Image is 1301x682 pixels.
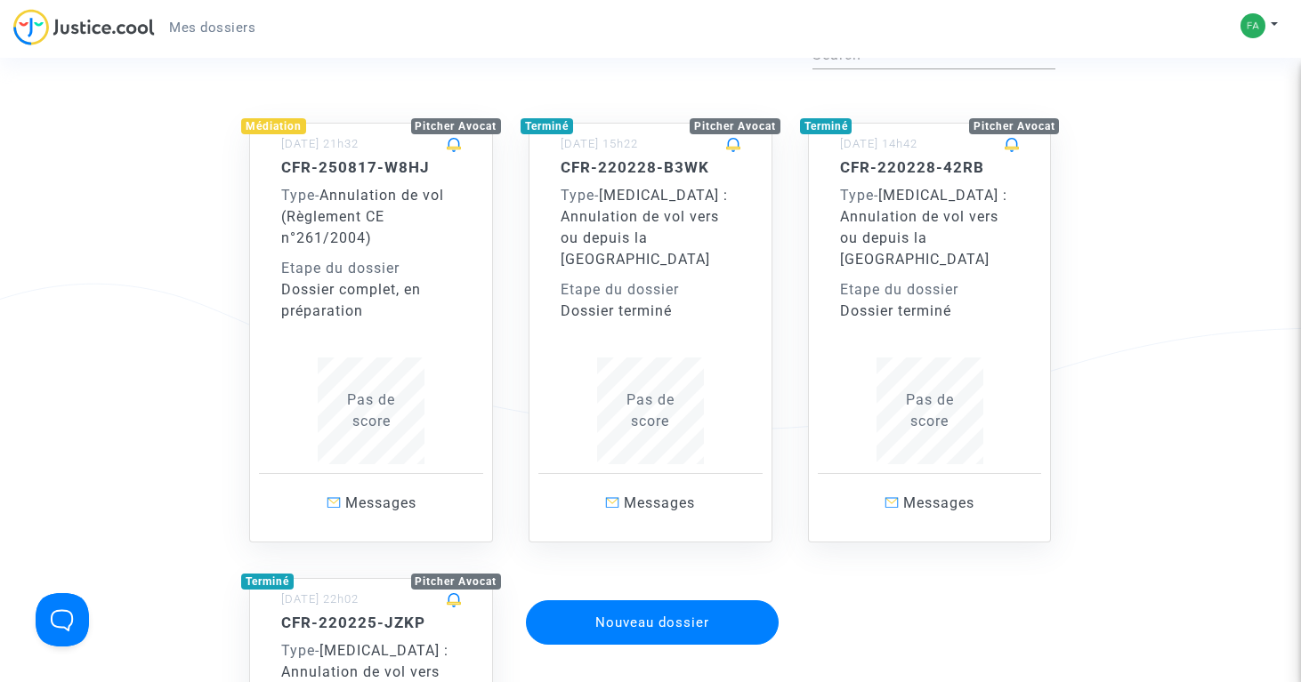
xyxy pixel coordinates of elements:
[624,494,695,511] span: Messages
[840,158,1020,176] h5: CFR-220228-42RB
[906,391,954,429] span: Pas de score
[626,391,675,429] span: Pas de score
[1240,13,1265,38] img: 20c3d09ba7dc147ea7c36425ec287d2b
[281,592,359,606] small: [DATE] 22h02
[241,574,294,590] div: Terminé
[561,187,594,204] span: Type
[840,137,917,150] small: [DATE] 14h42
[281,642,319,659] span: -
[524,589,780,606] a: Nouveau dossier
[281,614,461,631] h5: CFR-220225-JZKP
[281,187,319,204] span: -
[561,187,599,204] span: -
[169,20,255,36] span: Mes dossiers
[155,14,270,41] a: Mes dossiers
[526,600,779,645] button: Nouveau dossier
[561,137,638,150] small: [DATE] 15h22
[36,593,89,646] iframe: Help Scout Beacon - Open
[818,473,1042,533] a: Messages
[241,118,306,134] div: Médiation
[281,137,359,150] small: [DATE] 21h32
[231,87,511,542] a: MédiationPitcher Avocat[DATE] 21h32CFR-250817-W8HJType-Annulation de vol (Règlement CE n°261/2004...
[347,391,395,429] span: Pas de score
[561,158,740,176] h5: CFR-220228-B3WK
[281,187,315,204] span: Type
[281,279,461,322] div: Dossier complet, en préparation
[259,473,483,533] a: Messages
[840,187,1007,268] span: [MEDICAL_DATA] : Annulation de vol vers ou depuis la [GEOGRAPHIC_DATA]
[840,187,874,204] span: Type
[800,118,853,134] div: Terminé
[840,279,1020,301] div: Etape du dossier
[281,642,315,659] span: Type
[281,158,461,176] h5: CFR-250817-W8HJ
[561,301,740,322] div: Dossier terminé
[538,473,763,533] a: Messages
[13,9,155,45] img: jc-logo.svg
[281,258,461,279] div: Etape du dossier
[969,118,1060,134] div: Pitcher Avocat
[903,494,974,511] span: Messages
[345,494,416,511] span: Messages
[281,187,444,246] span: Annulation de vol (Règlement CE n°261/2004)
[561,187,728,268] span: [MEDICAL_DATA] : Annulation de vol vers ou depuis la [GEOGRAPHIC_DATA]
[511,87,790,542] a: TerminéPitcher Avocat[DATE] 15h22CFR-220228-B3WKType-[MEDICAL_DATA] : Annulation de vol vers ou d...
[690,118,780,134] div: Pitcher Avocat
[411,118,502,134] div: Pitcher Avocat
[521,118,573,134] div: Terminé
[840,301,1020,322] div: Dossier terminé
[561,279,740,301] div: Etape du dossier
[411,574,502,590] div: Pitcher Avocat
[840,187,878,204] span: -
[790,87,1070,542] a: TerminéPitcher Avocat[DATE] 14h42CFR-220228-42RBType-[MEDICAL_DATA] : Annulation de vol vers ou d...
